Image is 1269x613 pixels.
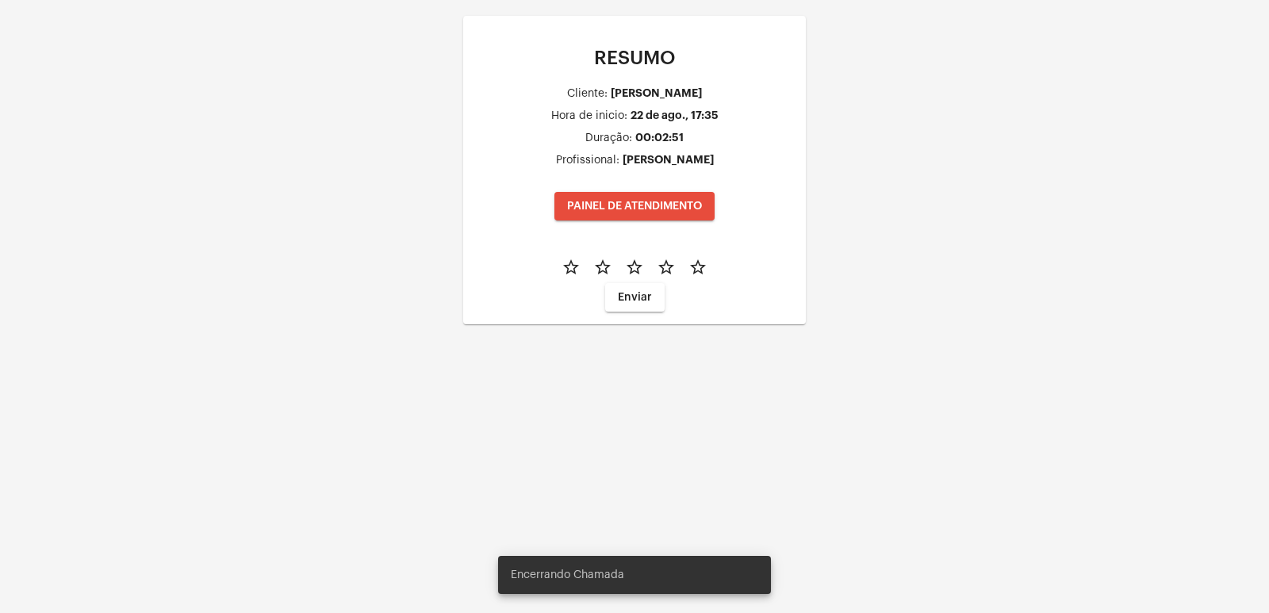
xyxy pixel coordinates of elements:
[585,132,632,144] div: Duração:
[551,110,627,122] div: Hora de inicio:
[593,258,612,277] mat-icon: star_border
[631,109,719,121] div: 22 de ago., 17:35
[618,292,652,303] span: Enviar
[688,258,707,277] mat-icon: star_border
[625,258,644,277] mat-icon: star_border
[476,48,793,68] p: RESUMO
[623,154,714,166] div: [PERSON_NAME]
[567,88,608,100] div: Cliente:
[605,283,665,312] button: Enviar
[554,192,715,220] button: PAINEL DE ATENDIMENTO
[657,258,676,277] mat-icon: star_border
[511,567,624,583] span: Encerrando Chamada
[556,155,619,167] div: Profissional:
[611,87,702,99] div: [PERSON_NAME]
[562,258,581,277] mat-icon: star_border
[567,201,702,212] span: PAINEL DE ATENDIMENTO
[635,132,684,144] div: 00:02:51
